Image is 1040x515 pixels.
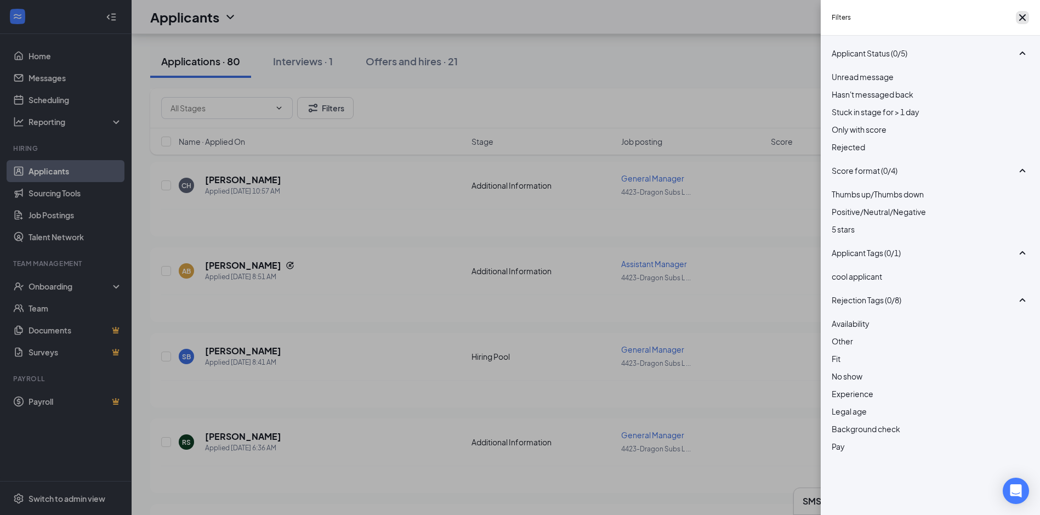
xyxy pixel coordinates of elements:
span: Stuck in stage for > 1 day [832,107,919,117]
svg: SmallChevronUp [1016,164,1029,177]
span: Availability [832,319,869,329]
svg: SmallChevronUp [1016,293,1029,307]
span: Rejected [832,142,865,152]
span: 5 stars [832,224,855,234]
svg: SmallChevronUp [1016,47,1029,60]
div: Open Intercom Messenger [1003,478,1029,504]
span: Background check [832,424,900,434]
span: cool applicant [832,271,882,281]
span: Applicant Tags (0/1) [832,247,901,259]
span: Rejection Tags (0/8) [832,294,901,306]
span: Other [832,336,853,346]
span: Thumbs up/Thumbs down [832,189,924,199]
span: Unread message [832,72,894,82]
span: Positive/Neutral/Negative [832,207,926,217]
svg: Cross [1016,11,1029,24]
span: Applicant Status (0/5) [832,47,907,59]
span: Legal age [832,406,867,416]
span: No show [832,371,862,381]
h5: Filters [832,13,851,22]
svg: SmallChevronUp [1016,246,1029,259]
span: Experience [832,389,873,399]
span: Score format (0/4) [832,165,897,177]
span: Only with score [832,124,886,134]
span: Hasn't messaged back [832,89,913,99]
span: Fit [832,354,840,364]
span: Pay [832,442,845,451]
